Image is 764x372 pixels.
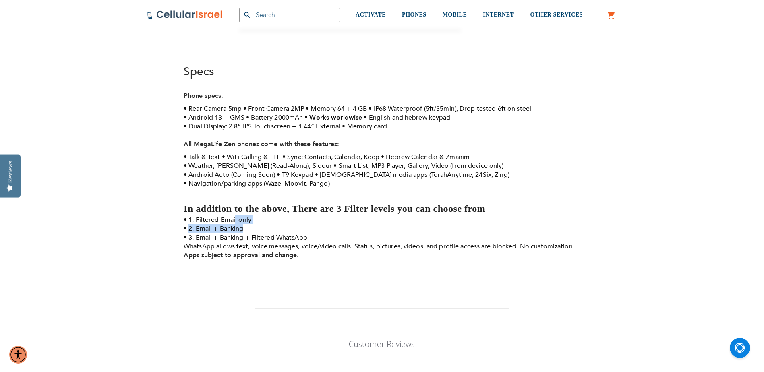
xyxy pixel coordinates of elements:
[306,104,367,113] li: Memory 64 + 4 GB
[184,91,223,100] strong: Phone specs:
[184,140,339,149] strong: All MegaLife Zen phones come with these features:
[239,8,340,22] input: Search
[184,113,244,122] li: Android 13 + GMS
[364,113,450,122] li: English and hebrew keypad
[184,179,330,188] li: Navigation/parking apps (Waze, Moovit, Pango)
[246,113,303,122] li: Battery 2000mAh
[184,170,275,179] li: Android Auto (Coming Soon)
[402,12,427,18] span: PHONES
[9,346,27,364] div: Accessibility Menu
[184,161,332,170] li: Weather, [PERSON_NAME] (Read-Along), Siddur
[333,161,503,170] li: Smart List, MP3 Player, Gallery, Video (from device only)
[369,104,531,113] li: IP68 Waterproof (5ft/35min), Drop tested 6ft on steel
[184,122,340,131] li: Dual Display: 2.8” IPS Touchscreen + 1.44” External
[530,12,583,18] span: OTHER SERVICES
[277,170,313,179] li: T9 Keypad
[443,12,467,18] span: MOBILE
[184,215,580,224] li: 1. Filtered Email only
[184,153,220,161] li: Talk & Text
[342,122,387,131] li: Memory card
[7,161,14,183] div: Reviews
[184,203,485,214] strong: In addition to the above, There are 3 Filter levels you can choose from
[222,153,281,161] li: WiFi Calling & LTE
[381,153,470,161] li: Hebrew Calendar & Zmanim
[315,170,509,179] li: [DEMOGRAPHIC_DATA] media apps (TorahAnytime, 24Six, Zing)
[184,64,214,79] a: Specs
[319,339,445,349] p: Customer Reviews
[184,224,580,233] li: 2. Email + Banking
[309,113,362,122] strong: Works worldwise
[243,104,304,113] li: Front Camera 2MP
[147,10,223,20] img: Cellular Israel Logo
[184,104,242,113] li: Rear Camera 5mp
[356,12,386,18] span: ACTIVATE
[282,153,379,161] li: Sync: Contacts, Calendar, Keep
[483,12,514,18] span: INTERNET
[184,233,580,251] li: 3. Email + Banking + Filtered WhatsApp WhatsApp allows text, voice messages, voice/video calls. S...
[184,251,299,260] strong: Apps subject to approval and change.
